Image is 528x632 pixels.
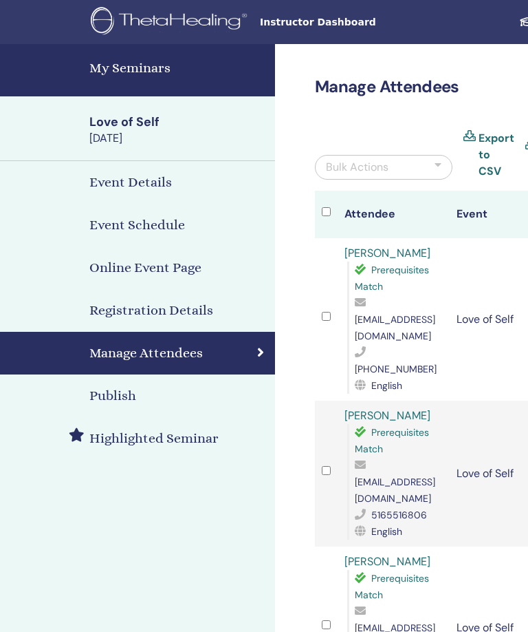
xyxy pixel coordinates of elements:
[344,246,430,260] a: [PERSON_NAME]
[355,476,435,505] span: [EMAIL_ADDRESS][DOMAIN_NAME]
[89,131,267,146] div: [DATE]
[338,191,450,238] th: Attendee
[355,313,435,342] span: [EMAIL_ADDRESS][DOMAIN_NAME]
[478,130,514,180] a: Export to CSV
[355,363,437,375] span: [PHONE_NUMBER]
[89,343,203,364] h4: Manage Attendees
[355,264,429,293] span: Prerequisites Match
[344,554,430,569] a: [PERSON_NAME]
[89,428,219,449] h4: Highlighted Seminar
[89,114,267,131] div: Love of Self
[344,408,430,423] a: [PERSON_NAME]
[89,257,201,278] h4: Online Event Page
[371,379,402,392] span: English
[89,58,267,78] h4: My Seminars
[89,386,136,406] h4: Publish
[355,572,429,601] span: Prerequisites Match
[355,426,429,455] span: Prerequisites Match
[89,215,185,235] h4: Event Schedule
[371,525,402,538] span: English
[91,7,252,38] img: logo.png
[371,509,427,521] span: 5165516806
[81,114,275,147] a: Love of Self[DATE]
[260,15,466,30] span: Instructor Dashboard
[326,159,388,176] div: Bulk Actions
[89,300,213,321] h4: Registration Details
[89,172,172,193] h4: Event Details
